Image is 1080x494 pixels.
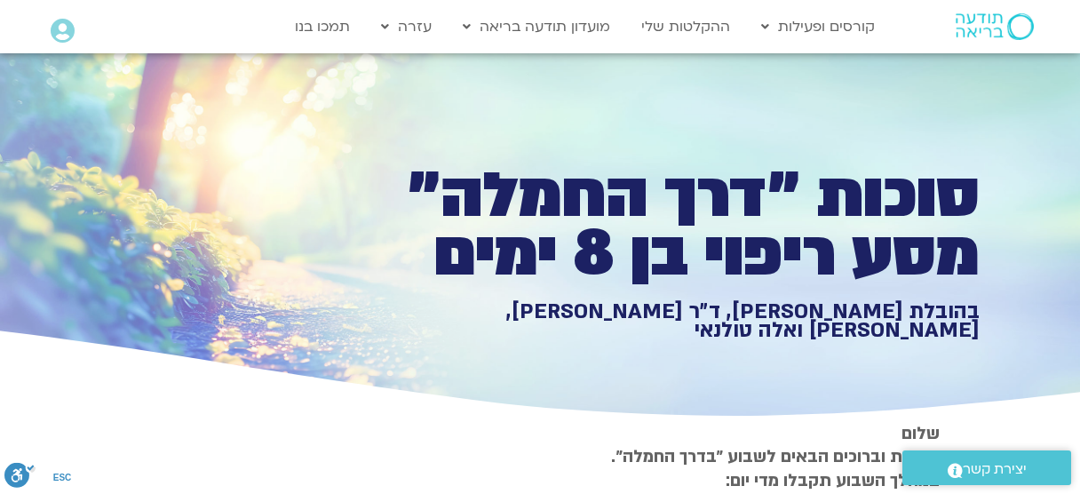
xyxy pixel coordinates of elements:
strong: ברוכות וברוכים הבאים לשבוע ״בדרך החמלה״. במהלך השבוע תקבלו מדי יום: [611,445,940,491]
h1: בהובלת [PERSON_NAME], ד״ר [PERSON_NAME], [PERSON_NAME] ואלה טולנאי [364,302,980,340]
img: תודעה בריאה [956,13,1034,40]
span: יצירת קשר [963,458,1027,482]
a: עזרה [372,10,441,44]
a: יצירת קשר [902,450,1071,485]
strong: שלום [901,422,940,445]
a: ההקלטות שלי [632,10,739,44]
h1: סוכות ״דרך החמלה״ מסע ריפוי בן 8 ימים [364,167,980,283]
a: תמכו בנו [286,10,359,44]
a: קורסים ופעילות [752,10,884,44]
a: מועדון תודעה בריאה [454,10,619,44]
